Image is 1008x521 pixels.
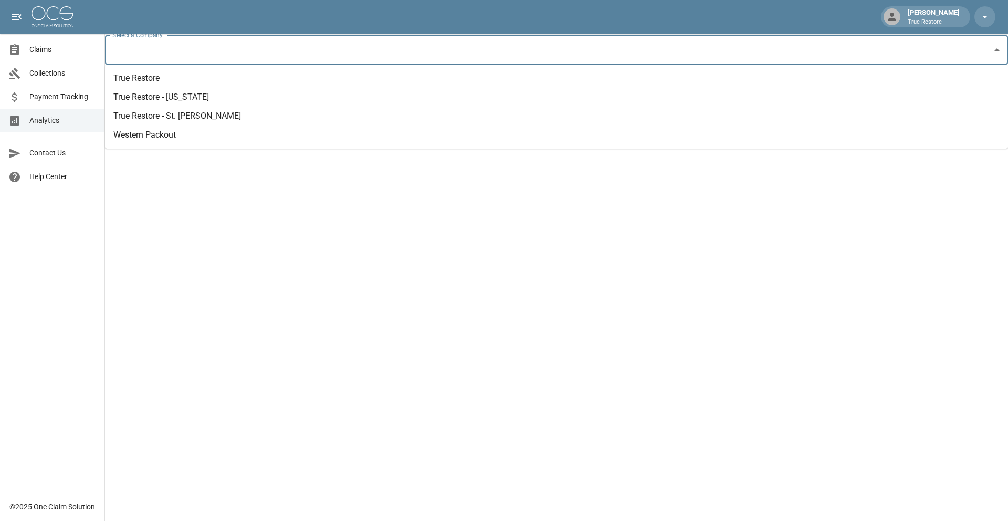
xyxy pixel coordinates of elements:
[908,18,960,27] p: True Restore
[105,107,1008,126] li: True Restore - St. [PERSON_NAME]
[904,7,964,26] div: [PERSON_NAME]
[29,44,96,55] span: Claims
[112,30,163,39] label: Select a Company
[9,502,95,512] div: © 2025 One Claim Solution
[990,43,1004,57] button: Close
[29,91,96,102] span: Payment Tracking
[29,115,96,126] span: Analytics
[29,68,96,79] span: Collections
[105,69,1008,88] li: True Restore
[29,148,96,159] span: Contact Us
[29,171,96,182] span: Help Center
[6,6,27,27] button: open drawer
[105,88,1008,107] li: True Restore - [US_STATE]
[31,6,73,27] img: ocs-logo-white-transparent.png
[105,126,1008,144] li: Western Packout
